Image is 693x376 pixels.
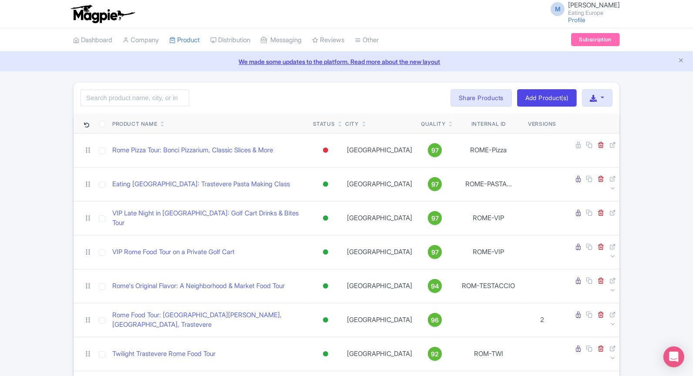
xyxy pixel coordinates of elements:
td: [GEOGRAPHIC_DATA] [342,133,417,167]
a: Add Product(s) [517,89,577,107]
div: Active [321,280,330,292]
span: 97 [431,180,439,189]
a: Subscription [571,33,620,46]
td: ROME-PASTA... [452,167,525,201]
a: 96 [421,313,449,327]
a: Eating [GEOGRAPHIC_DATA]: Trastevere Pasta Making Class [112,179,290,189]
a: Distribution [210,28,250,52]
div: Active [321,212,330,225]
a: We made some updates to the platform. Read more about the new layout [5,57,688,66]
td: ROM-TWI [452,337,525,371]
a: Profile [568,16,585,23]
a: Messaging [261,28,302,52]
a: 97 [421,143,449,157]
td: [GEOGRAPHIC_DATA] [342,269,417,303]
span: 2 [540,316,544,324]
button: Close announcement [678,56,684,66]
span: [PERSON_NAME] [568,1,620,9]
a: Rome Food Tour: [GEOGRAPHIC_DATA][PERSON_NAME], [GEOGRAPHIC_DATA], Trastevere [112,310,306,330]
td: [GEOGRAPHIC_DATA] [342,201,417,235]
td: [GEOGRAPHIC_DATA] [342,303,417,337]
div: Active [321,246,330,258]
div: Active [321,178,330,191]
span: 92 [431,349,439,359]
small: Eating Europe [568,10,620,16]
a: 94 [421,279,449,293]
a: Other [355,28,379,52]
a: 92 [421,347,449,361]
span: 94 [431,282,439,291]
div: Quality [421,120,445,128]
span: 97 [431,248,439,257]
a: Twilight Trastevere Rome Food Tour [112,349,215,359]
td: [GEOGRAPHIC_DATA] [342,167,417,201]
a: VIP Rome Food Tour on a Private Golf Cart [112,247,235,257]
a: M [PERSON_NAME] Eating Europe [545,2,620,16]
a: Share Products [451,89,512,107]
div: Open Intercom Messenger [663,346,684,367]
div: Product Name [112,120,157,128]
input: Search product name, city, or interal id [81,90,189,106]
a: 97 [421,245,449,259]
a: Rome's Original Flavor: A Neighborhood & Market Food Tour [112,281,285,291]
img: logo-ab69f6fb50320c5b225c76a69d11143b.png [69,4,136,23]
span: 96 [431,316,439,325]
td: [GEOGRAPHIC_DATA] [342,337,417,371]
div: Inactive [321,144,330,157]
a: Product [169,28,200,52]
td: ROME-VIP [452,235,525,269]
th: Internal ID [452,114,525,134]
div: City [345,120,358,128]
th: Versions [525,114,560,134]
td: ROM-TESTACCIO [452,269,525,303]
a: 97 [421,211,449,225]
a: 97 [421,177,449,191]
td: ROME-VIP [452,201,525,235]
div: Active [321,348,330,360]
div: Status [313,120,335,128]
a: Rome Pizza Tour: Bonci Pizzarium, Classic Slices & More [112,145,273,155]
span: 97 [431,146,439,155]
a: Dashboard [73,28,112,52]
a: VIP Late Night in [GEOGRAPHIC_DATA]: Golf Cart Drinks & Bites Tour [112,208,306,228]
a: Company [123,28,159,52]
div: Active [321,314,330,326]
td: [GEOGRAPHIC_DATA] [342,235,417,269]
a: Reviews [312,28,344,52]
span: M [551,2,565,16]
td: ROME-Pizza [452,133,525,167]
span: 97 [431,214,439,223]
